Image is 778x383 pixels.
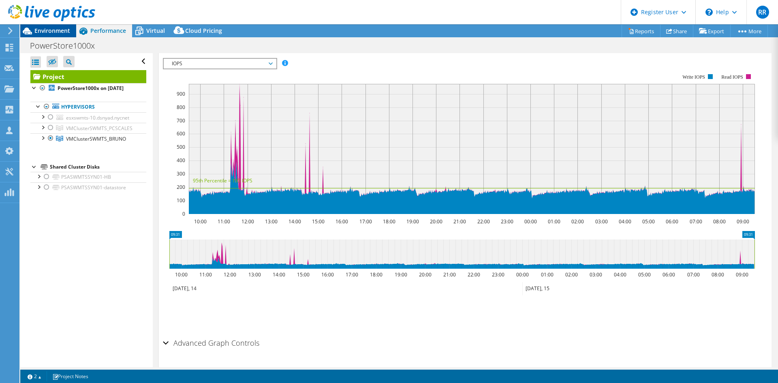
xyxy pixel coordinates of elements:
[682,74,705,80] text: Write IOPS
[193,177,252,184] text: 95th Percentile = 193 IOPS
[146,27,165,34] span: Virtual
[666,218,678,225] text: 06:00
[50,162,146,172] div: Shared Cluster Disks
[66,114,129,121] span: esxswmts-10.dsnyad.nycnet
[22,371,47,381] a: 2
[690,218,702,225] text: 07:00
[622,25,660,37] a: Reports
[182,210,185,217] text: 0
[273,271,285,278] text: 14:00
[177,197,185,204] text: 100
[737,218,749,225] text: 09:00
[90,27,126,34] span: Performance
[30,172,146,182] a: PSASWMTSSYN01-HB
[419,271,432,278] text: 20:00
[26,41,107,50] h1: PowerStore1000x
[468,271,480,278] text: 22:00
[177,90,185,97] text: 900
[58,85,124,92] b: PowerStore1000x on [DATE]
[595,218,608,225] text: 03:00
[430,218,442,225] text: 20:00
[730,25,768,37] a: More
[590,271,602,278] text: 03:00
[693,25,731,37] a: Export
[218,218,230,225] text: 11:00
[224,271,236,278] text: 12:00
[736,271,748,278] text: 09:00
[477,218,490,225] text: 22:00
[501,218,513,225] text: 23:00
[30,133,146,144] a: VMClusterSWMTS_BRUNO
[638,271,651,278] text: 05:00
[712,271,724,278] text: 08:00
[312,218,325,225] text: 15:00
[443,271,456,278] text: 21:00
[66,135,126,142] span: VMClusterSWMTS_BRUNO
[524,218,537,225] text: 00:00
[359,218,372,225] text: 17:00
[516,271,529,278] text: 00:00
[642,218,655,225] text: 05:00
[177,143,185,150] text: 500
[194,218,207,225] text: 10:00
[383,218,395,225] text: 18:00
[297,271,310,278] text: 15:00
[541,271,554,278] text: 01:00
[406,218,419,225] text: 19:00
[336,218,348,225] text: 16:00
[687,271,700,278] text: 07:00
[185,27,222,34] span: Cloud Pricing
[346,271,358,278] text: 17:00
[30,83,146,94] a: PowerStore1000x on [DATE]
[248,271,261,278] text: 13:00
[163,335,259,351] h2: Advanced Graph Controls
[660,25,693,37] a: Share
[565,271,578,278] text: 02:00
[321,271,334,278] text: 16:00
[548,218,560,225] text: 01:00
[30,70,146,83] a: Project
[177,130,185,137] text: 600
[199,271,212,278] text: 11:00
[168,59,272,68] span: IOPS
[30,112,146,123] a: esxswmts-10.dsnyad.nycnet
[30,102,146,112] a: Hypervisors
[30,123,146,133] a: VMClusterSWMTS_PCSCALES
[177,170,185,177] text: 300
[492,271,504,278] text: 23:00
[370,271,383,278] text: 18:00
[663,271,675,278] text: 06:00
[66,125,133,132] span: VMClusterSWMTS_PCSCALES
[453,218,466,225] text: 21:00
[395,271,407,278] text: 19:00
[177,104,185,111] text: 800
[265,218,278,225] text: 13:00
[722,74,744,80] text: Read IOPS
[34,27,70,34] span: Environment
[619,218,631,225] text: 04:00
[175,271,188,278] text: 10:00
[242,218,254,225] text: 12:00
[177,117,185,124] text: 700
[713,218,726,225] text: 08:00
[705,9,713,16] svg: \n
[30,182,146,193] a: PSASWMTSSYN01-datastore
[756,6,769,19] span: RR
[177,157,185,164] text: 400
[571,218,584,225] text: 02:00
[177,184,185,190] text: 200
[614,271,626,278] text: 04:00
[289,218,301,225] text: 14:00
[47,371,94,381] a: Project Notes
